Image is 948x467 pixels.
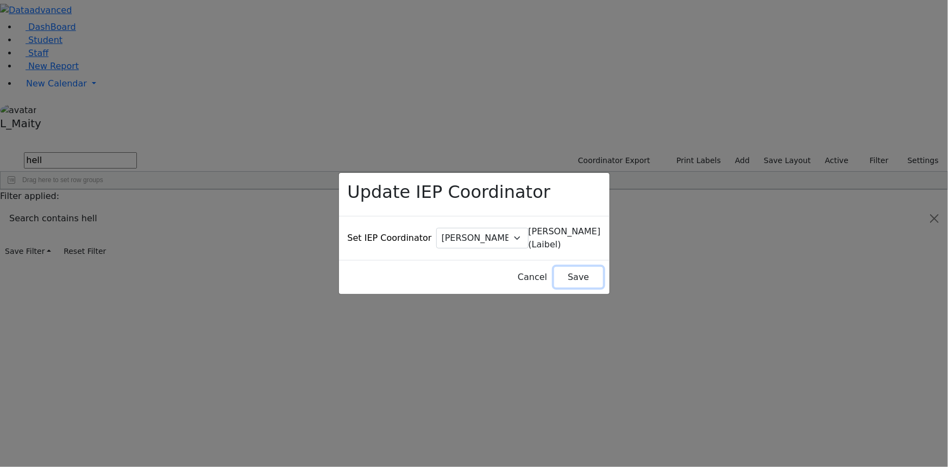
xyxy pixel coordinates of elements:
[554,267,602,288] button: Save
[529,226,601,250] span: Orenstein Yisroel (Laibel)
[348,182,551,202] h2: Update IEP Coordinator
[348,232,432,245] label: Set IEP Coordinator
[511,267,554,288] button: Close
